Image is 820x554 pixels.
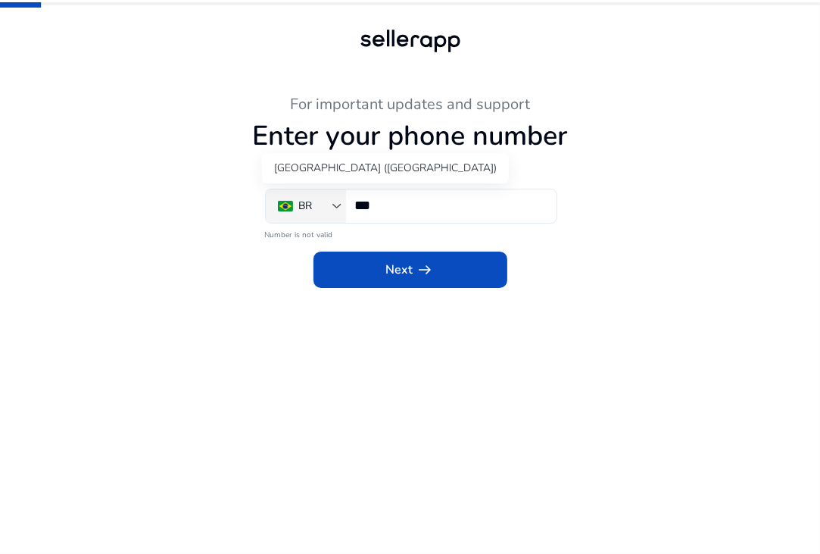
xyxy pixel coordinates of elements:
button: Nextarrow_right_alt [313,252,507,288]
div: [GEOGRAPHIC_DATA] ([GEOGRAPHIC_DATA]) [262,153,509,183]
span: arrow_right_alt [416,261,435,279]
mat-error: Number is not valid [265,225,556,241]
span: Next [386,261,435,279]
div: BR [299,198,313,214]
